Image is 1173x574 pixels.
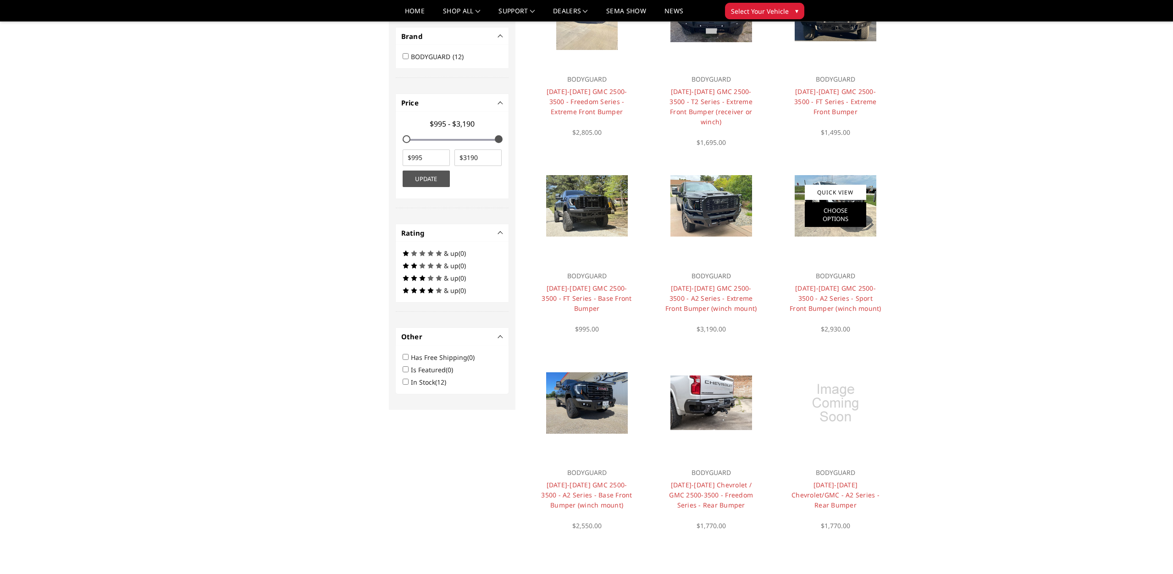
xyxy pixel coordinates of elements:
[575,325,599,333] span: $995.00
[541,467,633,478] p: BODYGUARD
[444,249,459,258] span: & up
[435,378,446,386] span: (12)
[664,8,683,21] a: News
[789,74,881,85] p: BODYGUARD
[411,365,459,374] label: Is Featured
[805,202,866,227] a: Choose Options
[403,171,450,187] button: Update
[665,284,757,313] a: [DATE]-[DATE] GMC 2500-3500 - A2 Series - Extreme Front Bumper (winch mount)
[795,6,798,16] span: ▾
[794,87,877,116] a: [DATE]-[DATE] GMC 2500-3500 - FT Series - Extreme Front Bumper
[542,284,631,313] a: [DATE]-[DATE] GMC 2500-3500 - FT Series - Base Front Bumper
[498,100,503,105] button: -
[459,286,466,295] span: (0)
[790,284,881,313] a: [DATE]-[DATE] GMC 2500-3500 - A2 Series - Sport Front Bumper (winch mount)
[789,467,881,478] p: BODYGUARD
[697,325,726,333] span: $3,190.00
[444,274,459,282] span: & up
[459,274,466,282] span: (0)
[697,138,726,147] span: $1,695.00
[459,249,466,258] span: (0)
[541,270,633,281] p: BODYGUARD
[401,228,504,238] h4: Rating
[553,8,588,21] a: Dealers
[789,270,881,281] p: BODYGUARD
[498,231,503,235] button: -
[572,128,602,137] span: $2,805.00
[446,365,453,374] span: (0)
[498,34,503,39] button: -
[669,480,753,509] a: [DATE]-[DATE] Chevrolet / GMC 2500-3500 - Freedom Series - Rear Bumper
[401,31,504,42] h4: Brand
[405,8,425,21] a: Home
[791,480,880,509] a: [DATE]-[DATE] Chevrolet/GMC - A2 Series - Rear Bumper
[498,8,535,21] a: Support
[411,353,480,362] label: Has Free Shipping
[808,375,863,430] img: ProductDefault.gif
[606,8,646,21] a: SEMA Show
[547,87,627,116] a: [DATE]-[DATE] GMC 2500-3500 - Freedom Series - Extreme Front Bumper
[665,467,757,478] p: BODYGUARD
[401,98,504,108] h4: Price
[498,334,503,339] button: -
[443,8,480,21] a: shop all
[444,286,459,295] span: & up
[403,149,450,166] input: $995
[444,261,459,270] span: & up
[731,6,789,16] span: Select Your Vehicle
[665,270,757,281] p: BODYGUARD
[454,149,502,166] input: $3190
[411,52,469,61] label: BODYGUARD
[665,74,757,85] p: BODYGUARD
[411,378,452,386] label: In Stock
[459,261,466,270] span: (0)
[541,480,632,509] a: [DATE]-[DATE] GMC 2500-3500 - A2 Series - Base Front Bumper (winch mount)
[821,128,850,137] span: $1,495.00
[821,521,850,530] span: $1,770.00
[401,331,504,342] h4: Other
[805,185,866,200] a: Quick View
[467,353,475,362] span: (0)
[821,325,850,333] span: $2,930.00
[725,3,804,19] button: Select Your Vehicle
[572,521,602,530] span: $2,550.00
[669,87,752,126] a: [DATE]-[DATE] GMC 2500-3500 - T2 Series - Extreme Front Bumper (receiver or winch)
[697,521,726,530] span: $1,770.00
[541,74,633,85] p: BODYGUARD
[453,52,464,61] span: (12)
